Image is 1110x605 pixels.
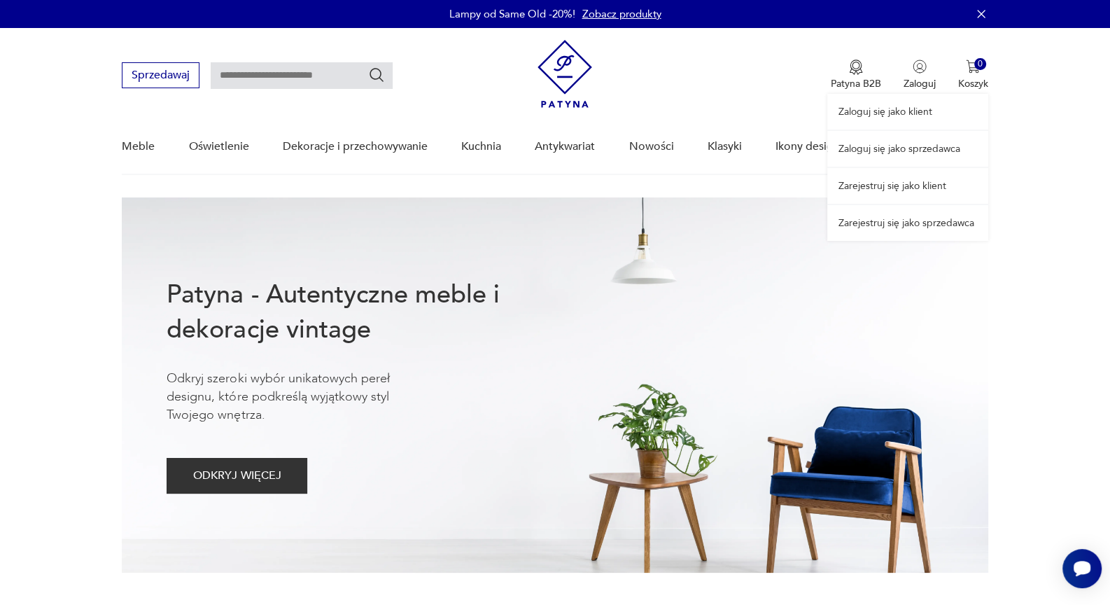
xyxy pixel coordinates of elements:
[189,120,249,174] a: Oświetlenie
[167,458,307,494] button: ODKRYJ WIĘCEJ
[775,120,846,174] a: Ikony designu
[122,120,155,174] a: Meble
[827,94,988,130] a: Zaloguj się jako klient
[122,62,199,88] button: Sprzedawaj
[958,77,988,90] p: Koszyk
[538,40,592,108] img: Patyna - sklep z meblami i dekoracjami vintage
[283,120,428,174] a: Dekoracje i przechowywanie
[827,168,988,204] a: Zarejestruj się jako klient
[1062,549,1102,588] iframe: Smartsupp widget button
[827,205,988,241] a: Zarejestruj się jako sprzedawca
[535,120,595,174] a: Antykwariat
[167,472,307,482] a: ODKRYJ WIĘCEJ
[827,131,988,167] a: Zaloguj się jako sprzedawca
[708,120,742,174] a: Klasyki
[582,7,661,21] a: Zobacz produkty
[122,71,199,81] a: Sprzedawaj
[167,370,433,424] p: Odkryj szeroki wybór unikatowych pereł designu, które podkreślą wyjątkowy styl Twojego wnętrza.
[629,120,674,174] a: Nowości
[461,120,501,174] a: Kuchnia
[368,67,385,83] button: Szukaj
[167,277,545,347] h1: Patyna - Autentyczne meble i dekoracje vintage
[449,7,575,21] p: Lampy od Same Old -20%!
